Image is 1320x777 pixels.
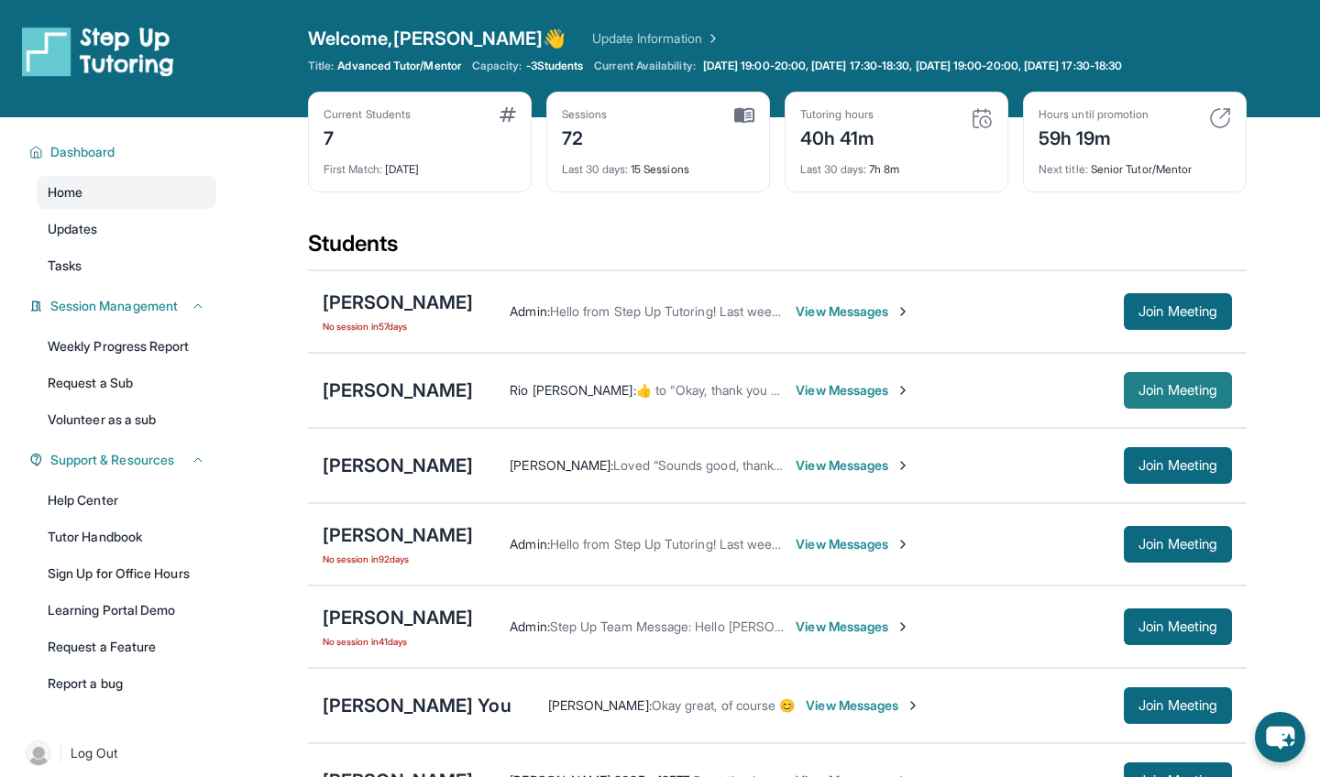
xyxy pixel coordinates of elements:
a: Sign Up for Office Hours [37,557,216,590]
span: Admin : [510,536,549,552]
span: No session in 57 days [323,319,473,334]
div: 59h 19m [1039,122,1149,151]
a: Home [37,176,216,209]
div: 15 Sessions [562,151,754,177]
button: Join Meeting [1124,372,1232,409]
span: Join Meeting [1138,460,1217,471]
span: Admin : [510,618,549,634]
span: -3 Students [526,59,584,73]
div: Sessions [562,107,608,122]
a: [DATE] 19:00-20:00, [DATE] 17:30-18:30, [DATE] 19:00-20:00, [DATE] 17:30-18:30 [699,59,1126,73]
span: First Match : [324,162,382,176]
img: Chevron Right [702,29,720,48]
span: Welcome, [PERSON_NAME] 👋 [308,26,566,51]
button: Join Meeting [1124,447,1232,484]
span: Tasks [48,257,82,275]
a: Report a bug [37,667,216,700]
div: 40h 41m [800,122,875,151]
div: [PERSON_NAME] You [323,693,511,718]
span: No session in 92 days [323,552,473,566]
div: [PERSON_NAME] [323,522,473,548]
div: [PERSON_NAME] [323,290,473,315]
div: [PERSON_NAME] [323,453,473,478]
span: Current Availability: [594,59,695,73]
a: Request a Feature [37,630,216,663]
img: Chevron-Right [906,698,920,713]
a: Help Center [37,484,216,517]
span: Capacity: [472,59,522,73]
span: Join Meeting [1138,700,1217,711]
span: Support & Resources [50,451,174,469]
span: [DATE] 19:00-20:00, [DATE] 17:30-18:30, [DATE] 19:00-20:00, [DATE] 17:30-18:30 [703,59,1122,73]
button: chat-button [1255,712,1305,762]
div: 7 [324,122,411,151]
span: View Messages [796,302,910,321]
span: Join Meeting [1138,539,1217,550]
img: card [500,107,516,122]
img: user-img [26,740,51,766]
span: Join Meeting [1138,385,1217,396]
span: Dashboard [50,143,115,161]
div: [DATE] [324,151,516,177]
span: View Messages [806,696,920,715]
div: Tutoring hours [800,107,875,122]
button: Dashboard [43,143,205,161]
span: View Messages [796,381,910,399]
img: Chevron-Right [896,537,910,552]
button: Join Meeting [1124,526,1232,563]
span: [PERSON_NAME] : [510,457,613,473]
span: Last 30 days : [562,162,628,176]
div: 7h 8m [800,151,993,177]
span: Title: [308,59,334,73]
button: Join Meeting [1124,608,1232,645]
a: Volunteer as a sub [37,403,216,436]
span: Join Meeting [1138,306,1217,317]
span: View Messages [796,456,910,475]
img: Chevron-Right [896,304,910,319]
div: [PERSON_NAME] [323,378,473,403]
div: Senior Tutor/Mentor [1039,151,1231,177]
div: Current Students [324,107,411,122]
div: [PERSON_NAME] [323,605,473,630]
span: Join Meeting [1138,621,1217,632]
img: card [1209,107,1231,129]
img: card [971,107,993,129]
a: Update Information [592,29,720,48]
span: ​👍​ to “ Okay, thank you so much ” [636,382,827,398]
a: Weekly Progress Report [37,330,216,363]
div: Hours until promotion [1039,107,1149,122]
img: logo [22,26,174,77]
img: Chevron-Right [896,383,910,398]
span: View Messages [796,618,910,636]
img: Chevron-Right [896,458,910,473]
button: Session Management [43,297,205,315]
span: Last 30 days : [800,162,866,176]
span: Admin : [510,303,549,319]
div: Students [308,229,1247,269]
button: Join Meeting [1124,293,1232,330]
a: |Log Out [18,733,216,773]
img: Chevron-Right [896,619,910,634]
button: Support & Resources [43,451,205,469]
a: Tasks [37,249,216,282]
span: Session Management [50,297,178,315]
span: Updates [48,220,98,238]
span: Okay great, of course 😊 [652,697,796,713]
span: Log Out [71,744,118,762]
a: Tutor Handbook [37,520,216,553]
span: [PERSON_NAME] : [548,697,652,713]
span: Advanced Tutor/Mentor [337,59,460,73]
a: Request a Sub [37,367,216,399]
span: | [59,742,63,764]
button: Join Meeting [1124,687,1232,724]
span: Rio [PERSON_NAME] : [510,382,635,398]
span: Loved “Sounds good, thank you” [613,457,803,473]
span: View Messages [796,535,910,553]
span: Home [48,183,82,202]
img: card [734,107,754,124]
span: Next title : [1039,162,1088,176]
span: No session in 41 days [323,634,473,649]
div: 72 [562,122,608,151]
a: Learning Portal Demo [37,594,216,627]
a: Updates [37,213,216,246]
